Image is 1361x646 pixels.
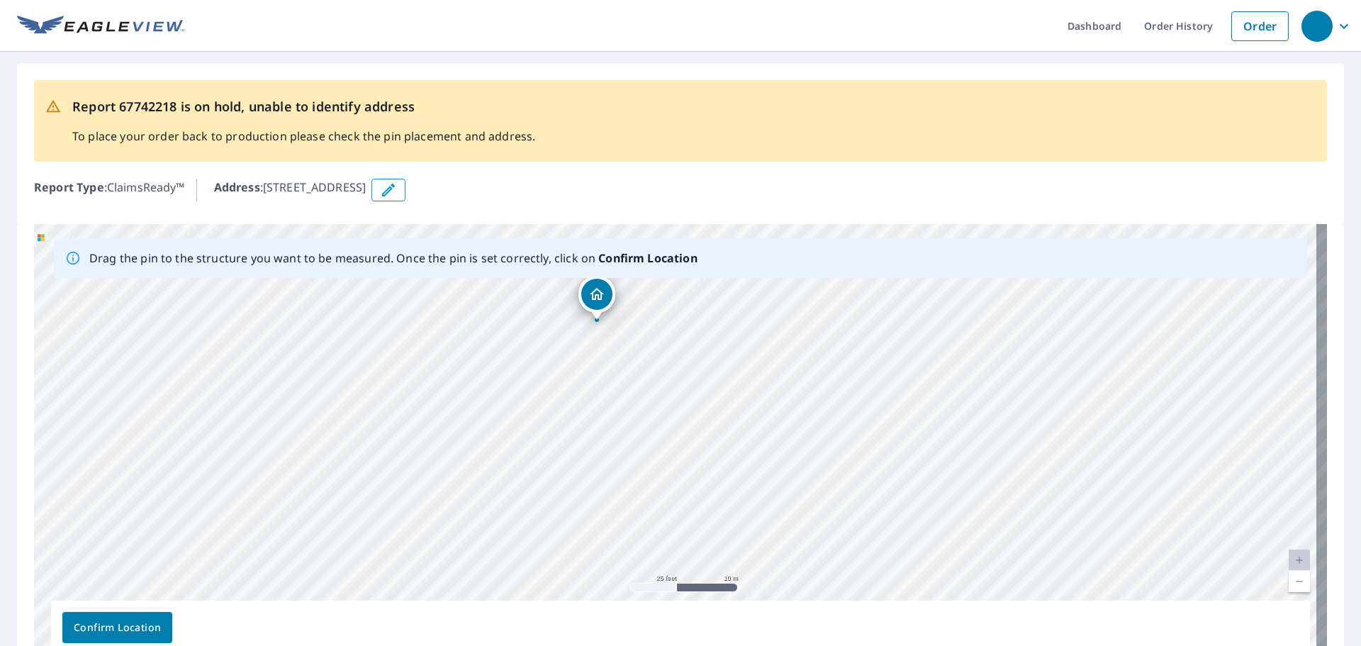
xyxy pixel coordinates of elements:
button: Confirm Location [62,612,172,643]
b: Address [214,179,260,195]
p: Report 67742218 is on hold, unable to identify address [72,97,535,116]
p: To place your order back to production please check the pin placement and address. [72,128,535,145]
div: Dropped pin, building 1, Residential property, 835 Scotts Ferry Rd Versailles, KY 40383 [578,276,615,320]
span: Confirm Location [74,619,161,637]
p: : [STREET_ADDRESS] [214,179,366,201]
p: Drag the pin to the structure you want to be measured. Once the pin is set correctly, click on [89,250,698,267]
b: Confirm Location [598,250,697,266]
a: Current Level 20, Zoom In Disabled [1289,550,1310,571]
a: Order [1231,11,1289,41]
b: Report Type [34,179,104,195]
a: Current Level 20, Zoom Out [1289,571,1310,592]
img: EV Logo [17,16,184,37]
p: : ClaimsReady™ [34,179,185,201]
